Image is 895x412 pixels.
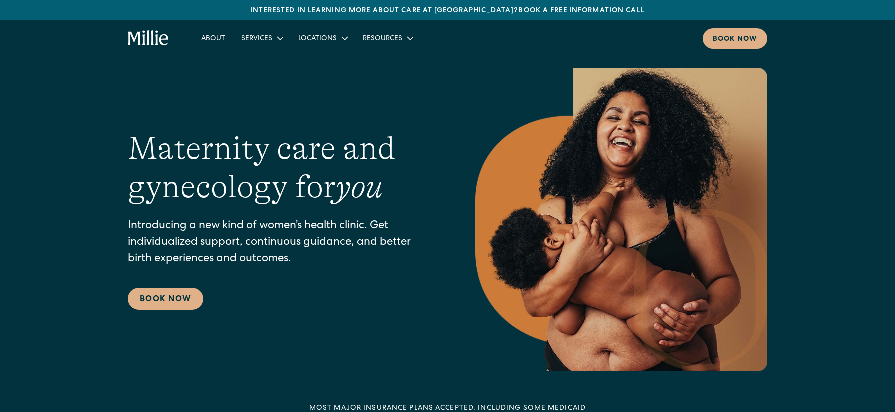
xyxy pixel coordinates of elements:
div: Resources [355,30,420,46]
div: Locations [298,34,337,44]
div: Book now [713,34,757,45]
a: Book Now [128,288,203,310]
h1: Maternity care and gynecology for [128,129,436,206]
a: Book a free information call [518,7,644,14]
img: Smiling mother with her baby in arms, celebrating body positivity and the nurturing bond of postp... [475,68,767,371]
div: Services [241,34,272,44]
a: Book now [703,28,767,49]
a: home [128,30,169,46]
div: Resources [363,34,402,44]
a: About [193,30,233,46]
em: you [336,169,383,205]
p: Introducing a new kind of women’s health clinic. Get individualized support, continuous guidance,... [128,218,436,268]
div: Locations [290,30,355,46]
div: Services [233,30,290,46]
